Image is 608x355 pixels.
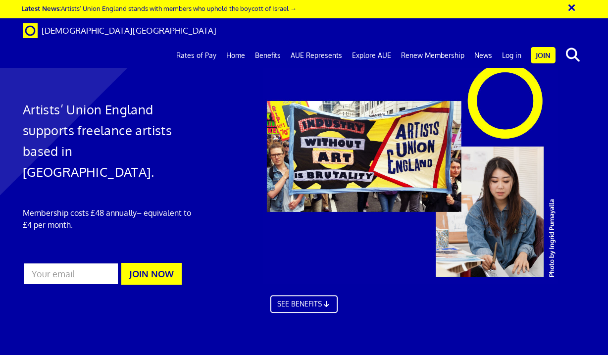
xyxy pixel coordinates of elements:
a: Join [531,47,556,63]
button: JOIN NOW [121,263,182,285]
a: Benefits [250,43,286,68]
a: Rates of Pay [171,43,221,68]
a: SEE BENEFITS [270,303,338,320]
a: Log in [497,43,526,68]
a: Renew Membership [396,43,469,68]
h1: Artists’ Union England supports freelance artists based in [GEOGRAPHIC_DATA]. [23,99,201,182]
a: Brand [DEMOGRAPHIC_DATA][GEOGRAPHIC_DATA] [15,18,224,43]
a: Explore AUE [347,43,396,68]
a: Latest News:Artists’ Union England stands with members who uphold the boycott of Israel → [21,4,297,12]
a: News [469,43,497,68]
p: Membership costs £48 annually – equivalent to £4 per month. [23,207,201,231]
strong: Latest News: [21,4,61,12]
a: Home [221,43,250,68]
input: Your email [23,262,119,285]
span: [DEMOGRAPHIC_DATA][GEOGRAPHIC_DATA] [42,25,216,36]
button: search [557,45,588,65]
a: AUE Represents [286,43,347,68]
